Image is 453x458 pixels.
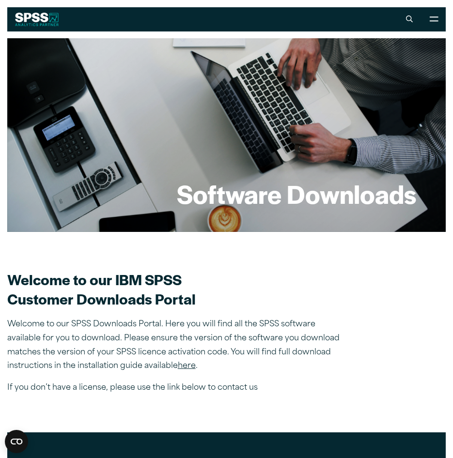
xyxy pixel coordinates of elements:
h1: Software Downloads [177,177,416,210]
a: here [178,362,196,370]
img: SPSS White Logo [15,13,59,26]
h2: Welcome to our IBM SPSS Customer Downloads Portal [7,270,346,308]
p: If you don’t have a license, please use the link below to contact us [7,381,346,395]
p: Welcome to our SPSS Downloads Portal. Here you will find all the SPSS software available for you ... [7,318,346,373]
button: Open CMP widget [5,430,28,453]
